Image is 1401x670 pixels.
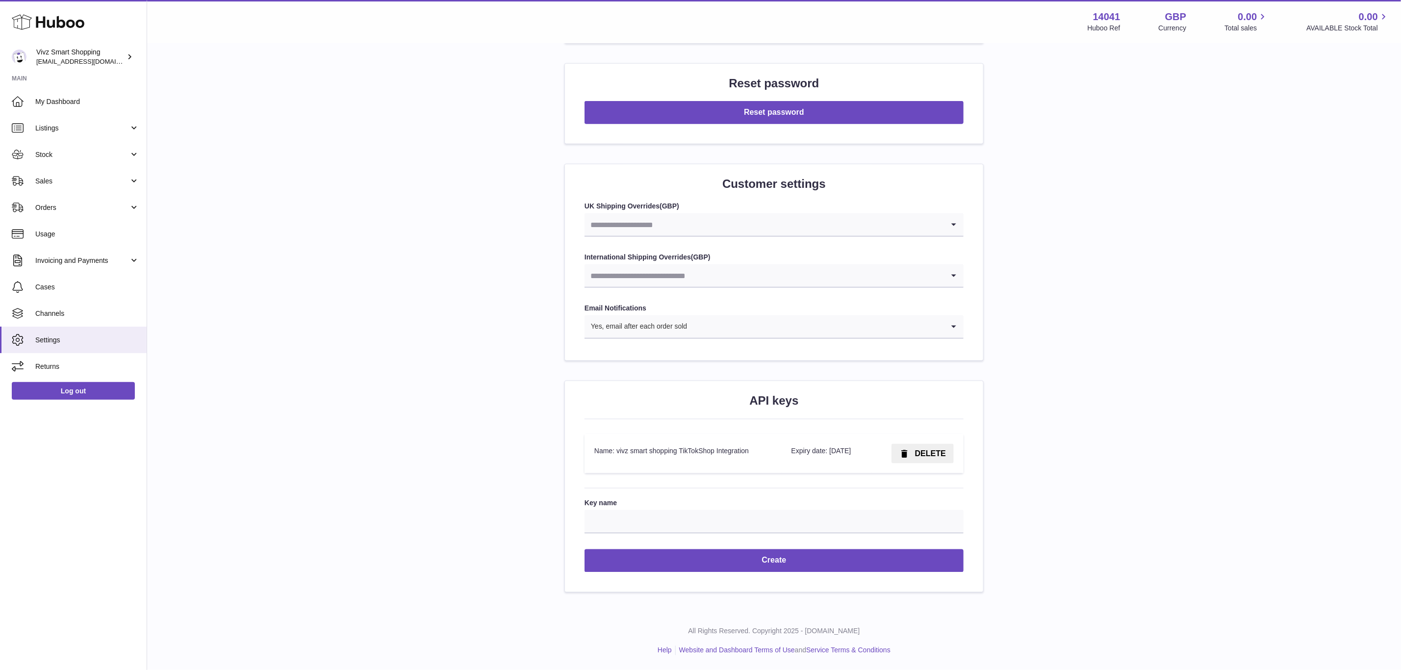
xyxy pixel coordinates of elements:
[12,382,135,400] a: Log out
[688,315,944,338] input: Search for option
[35,335,139,345] span: Settings
[585,213,964,237] div: Search for option
[585,264,964,288] div: Search for option
[35,124,129,133] span: Listings
[1306,10,1389,33] a: 0.00 AVAILABLE Stock Total
[585,549,964,572] button: Create
[585,213,944,236] input: Search for option
[915,449,946,458] span: DELETE
[585,101,964,124] button: Reset password
[35,177,129,186] span: Sales
[585,264,944,287] input: Search for option
[35,283,139,292] span: Cases
[585,498,964,508] label: Key name
[660,202,679,210] span: ( )
[12,50,26,64] img: internalAdmin-14041@internal.huboo.com
[1224,24,1268,33] span: Total sales
[585,315,964,339] div: Search for option
[806,646,891,654] a: Service Terms & Conditions
[36,48,125,66] div: Vivz Smart Shopping
[585,253,964,262] label: International Shipping Overrides
[35,203,129,212] span: Orders
[35,362,139,371] span: Returns
[693,253,708,261] strong: GBP
[1224,10,1268,33] a: 0.00 Total sales
[662,202,677,210] strong: GBP
[36,57,144,65] span: [EMAIL_ADDRESS][DOMAIN_NAME]
[1359,10,1378,24] span: 0.00
[585,434,782,474] td: Name: vivz smart shopping TikTokShop Integration
[676,646,891,655] li: and
[35,256,129,265] span: Invoicing and Payments
[1165,10,1186,24] strong: GBP
[1159,24,1187,33] div: Currency
[35,309,139,318] span: Channels
[155,627,1393,636] p: All Rights Reserved. Copyright 2025 - [DOMAIN_NAME]
[585,304,964,313] label: Email Notifications
[1093,10,1121,24] strong: 14041
[585,176,964,192] h2: Customer settings
[679,646,795,654] a: Website and Dashboard Terms of Use
[1088,24,1121,33] div: Huboo Ref
[35,150,129,159] span: Stock
[35,97,139,106] span: My Dashboard
[585,315,688,338] span: Yes, email after each order sold
[1238,10,1257,24] span: 0.00
[585,393,964,409] h2: API keys
[658,646,672,654] a: Help
[585,76,964,91] h2: Reset password
[585,108,964,116] a: Reset password
[35,230,139,239] span: Usage
[782,434,871,474] td: Expiry date: [DATE]
[585,202,964,211] label: UK Shipping Overrides
[691,253,711,261] span: ( )
[1306,24,1389,33] span: AVAILABLE Stock Total
[892,444,954,464] button: DELETE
